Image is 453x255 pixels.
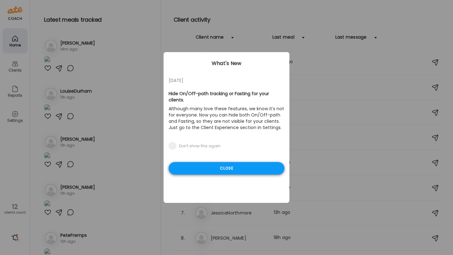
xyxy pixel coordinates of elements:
[179,144,221,149] div: Don't show this again
[169,90,269,103] b: Hide On/Off-path tracking or Fasting for your clients.
[169,104,284,132] p: Although many love these features, we know it’s not for everyone. Now you can hide both On/Off-pa...
[169,162,284,175] div: Close
[169,77,284,84] div: [DATE]
[164,60,289,67] div: What's New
